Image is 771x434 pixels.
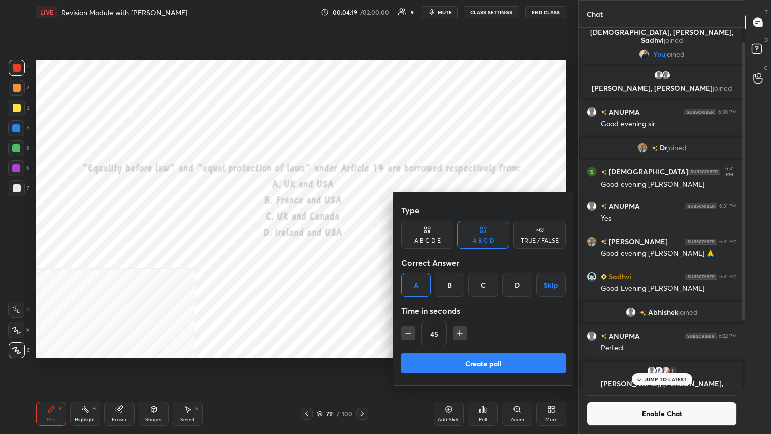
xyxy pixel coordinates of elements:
div: B [435,273,464,297]
div: Type [401,200,566,221]
button: Skip [536,273,566,297]
div: A [401,273,431,297]
div: TRUE / FALSE [521,238,559,244]
div: Correct Answer [401,253,566,273]
div: A B C D [473,238,494,244]
div: C [468,273,498,297]
div: Time in seconds [401,301,566,321]
div: D [502,273,532,297]
button: Create poll [401,353,566,373]
div: A B C D E [414,238,441,244]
